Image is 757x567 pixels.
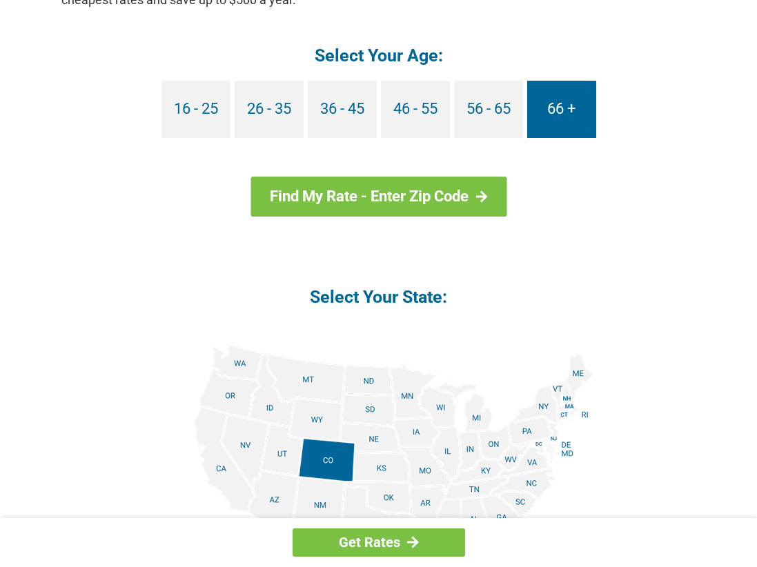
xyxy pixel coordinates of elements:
[61,44,696,67] h4: Select Your Age:
[293,528,465,557] a: Get Rates
[161,81,230,138] a: 16 - 25
[235,81,304,138] a: 26 - 35
[527,81,596,138] a: 66 +
[381,81,450,138] a: 46 - 55
[308,81,377,138] a: 36 - 45
[250,177,507,217] a: Find My Rate - Enter Zip Code
[454,81,523,138] a: 56 - 65
[61,286,696,308] h4: Select Your State:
